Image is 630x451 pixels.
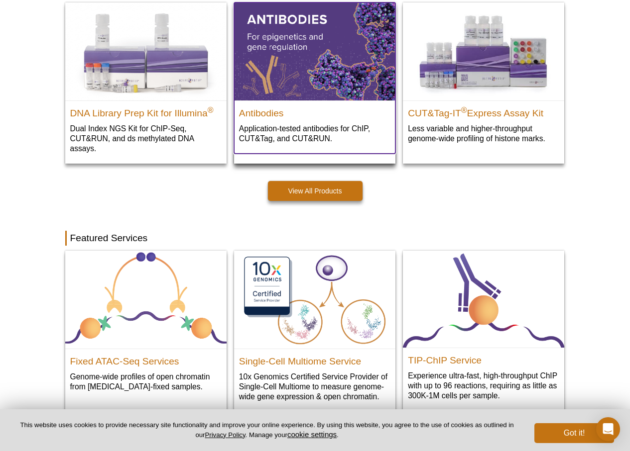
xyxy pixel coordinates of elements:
[234,2,395,153] a: All Antibodies Antibodies Application-tested antibodies for ChIP, CUT&Tag, and CUT&RUN.
[408,370,559,401] p: Experience ultra-fast, high-throughput ChIP with up to 96 reactions, requiring as little as 300K-...
[403,2,564,100] img: CUT&Tag-IT® Express Assay Kit
[65,231,565,246] h2: Featured Services
[65,2,227,100] img: DNA Library Prep Kit for Illumina
[70,371,222,392] p: Genome-wide profiles of open chromatin from [MEDICAL_DATA]-fixed samples.
[408,123,559,144] p: Less variable and higher-throughput genome-wide profiling of histone marks​.
[596,417,620,441] div: Open Intercom Messenger
[403,2,564,153] a: CUT&Tag-IT® Express Assay Kit CUT&Tag-IT®Express Assay Kit Less variable and higher-throughput ge...
[239,123,390,144] p: Application-tested antibodies for ChIP, CUT&Tag, and CUT&RUN.
[234,251,395,412] a: Single-Cell Multiome Servicee Single-Cell Multiome Service 10x Genomics Certified Service Provide...
[234,251,395,349] img: Single-Cell Multiome Servicee
[239,352,390,366] h2: Single-Cell Multiome Service
[70,352,222,366] h2: Fixed ATAC-Seq Services
[534,423,614,443] button: Got it!
[268,181,363,201] a: View All Products
[461,105,467,114] sup: ®
[403,251,564,348] img: TIP-ChIP Service
[70,103,222,118] h2: DNA Library Prep Kit for Illumina
[287,430,337,439] button: cookie settings
[408,103,559,118] h2: CUT&Tag-IT Express Assay Kit
[65,251,227,349] img: Fixed ATAC-Seq Services
[239,371,390,402] p: 10x Genomics Certified Service Provider of Single-Cell Multiome to measure genome-wide gene expre...
[65,251,227,402] a: Fixed ATAC-Seq Services Fixed ATAC-Seq Services Genome-wide profiles of open chromatin from [MEDI...
[408,351,559,365] h2: TIP-ChIP Service
[70,123,222,154] p: Dual Index NGS Kit for ChIP-Seq, CUT&RUN, and ds methylated DNA assays.
[205,431,245,439] a: Privacy Policy
[239,103,390,118] h2: Antibodies
[208,105,214,114] sup: ®
[65,2,227,163] a: DNA Library Prep Kit for Illumina DNA Library Prep Kit for Illumina® Dual Index NGS Kit for ChIP-...
[403,251,564,411] a: TIP-ChIP Service TIP-ChIP Service Experience ultra-fast, high-throughput ChIP with up to 96 react...
[16,421,518,440] p: This website uses cookies to provide necessary site functionality and improve your online experie...
[234,2,395,100] img: All Antibodies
